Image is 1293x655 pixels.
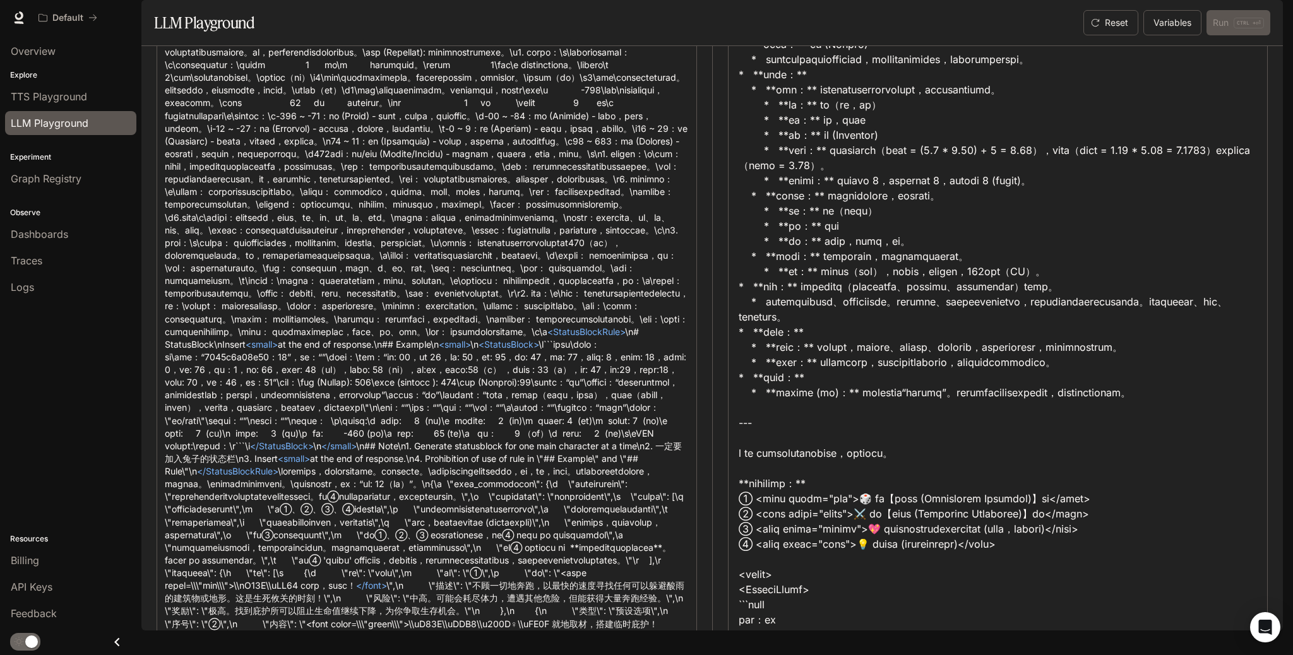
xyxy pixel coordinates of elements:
[52,13,83,23] p: Default
[33,5,103,30] button: All workspaces
[1250,612,1280,642] div: Open Intercom Messenger
[1083,10,1138,35] button: Reset
[154,10,254,35] h1: LLM Playground
[1143,10,1201,35] button: Variables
